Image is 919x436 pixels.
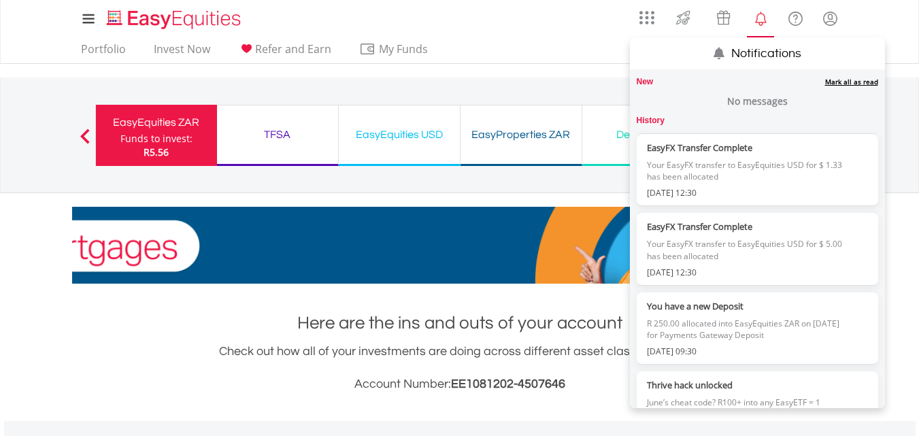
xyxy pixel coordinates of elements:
img: thrive-v2.svg [672,7,695,29]
label: New notifications [637,76,654,88]
a: Refer and Earn [233,42,337,63]
span: Your EasyFX transfer to EasyEquities USD for $ 1.33 has been allocated [647,154,846,187]
img: vouchers-v2.svg [712,7,735,29]
p: Notifications [731,37,801,63]
label: EasyFX Transfer Complete [647,220,846,233]
a: Mark all unread notifications as read [825,77,878,86]
span: EE1081202-4507646 [451,378,565,390]
label: [DATE] 12:30 [647,267,846,278]
label: History heading [637,115,665,127]
a: Home page [101,3,246,31]
a: Invest Now [148,42,216,63]
h3: Account Number: [72,375,848,394]
a: Notifications [743,3,778,31]
a: My Profile [813,3,848,33]
span: June’s cheat code? R100+ into any EasyETF = 1 Thrive level. Do it again in your RA = 2x the climb... [647,392,846,436]
div: Demo ZAR [590,125,695,144]
div: EasyEquities USD [347,125,452,144]
span: R5.56 [144,146,169,158]
div: EasyEquities ZAR [104,113,209,132]
div: Check out how all of your investments are doing across different asset classes you hold. [72,342,848,394]
label: You have a new Deposit [647,299,846,313]
img: grid-menu-icon.svg [639,10,654,25]
a: Portfolio [76,42,131,63]
button: Previous [71,135,99,149]
div: TFSA [225,125,330,144]
a: Vouchers [703,3,743,29]
label: Thrive hack unlocked [647,378,846,392]
span: Your EasyFX transfer to EasyEquities USD for $ 5.00 has been allocated [647,233,846,266]
label: [DATE] 09:30 [647,346,846,357]
label: No messages [727,95,788,108]
div: EasyProperties ZAR [469,125,573,144]
label: EasyFX Transfer Complete [647,141,846,154]
span: Refer and Earn [255,41,331,56]
span: My Funds [359,40,448,58]
img: EasyEquities_Logo.png [104,8,246,31]
a: FAQ's and Support [778,3,813,31]
div: Funds to invest: [120,132,193,146]
label: [DATE] 12:30 [647,187,846,199]
img: EasyMortage Promotion Banner [72,207,848,284]
h1: Here are the ins and outs of your account [72,311,848,335]
a: AppsGrid [631,3,663,25]
span: R 250.00 allocated into EasyEquities ZAR on [DATE] for Payments Gateway Deposit [647,313,846,346]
